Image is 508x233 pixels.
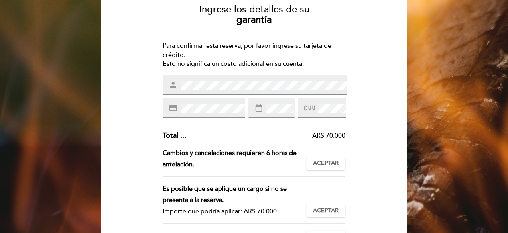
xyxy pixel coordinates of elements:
[254,104,263,112] i: date_range
[313,159,339,168] span: Aceptar
[163,131,186,140] span: Total ...
[186,131,346,141] div: ARS 70.000
[199,4,309,15] span: Ingrese los detalles de su
[163,206,300,217] div: Importe que podría aplicar: ARS 70.000
[163,183,300,206] div: Es posible que se aplique un cargo si no se presenta a la reserva.
[313,207,339,215] span: Aceptar
[169,80,177,89] i: person
[169,104,177,112] i: credit_card
[306,157,345,170] button: Aceptar
[163,41,346,69] div: Para confirmar esta reserva, por favor ingrese su tarjeta de crédito. Esto no significa un costo ...
[306,204,345,217] button: Aceptar
[236,14,272,25] b: garantía
[163,147,307,170] div: Cambios y cancelaciones requieren 6 horas de antelación.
